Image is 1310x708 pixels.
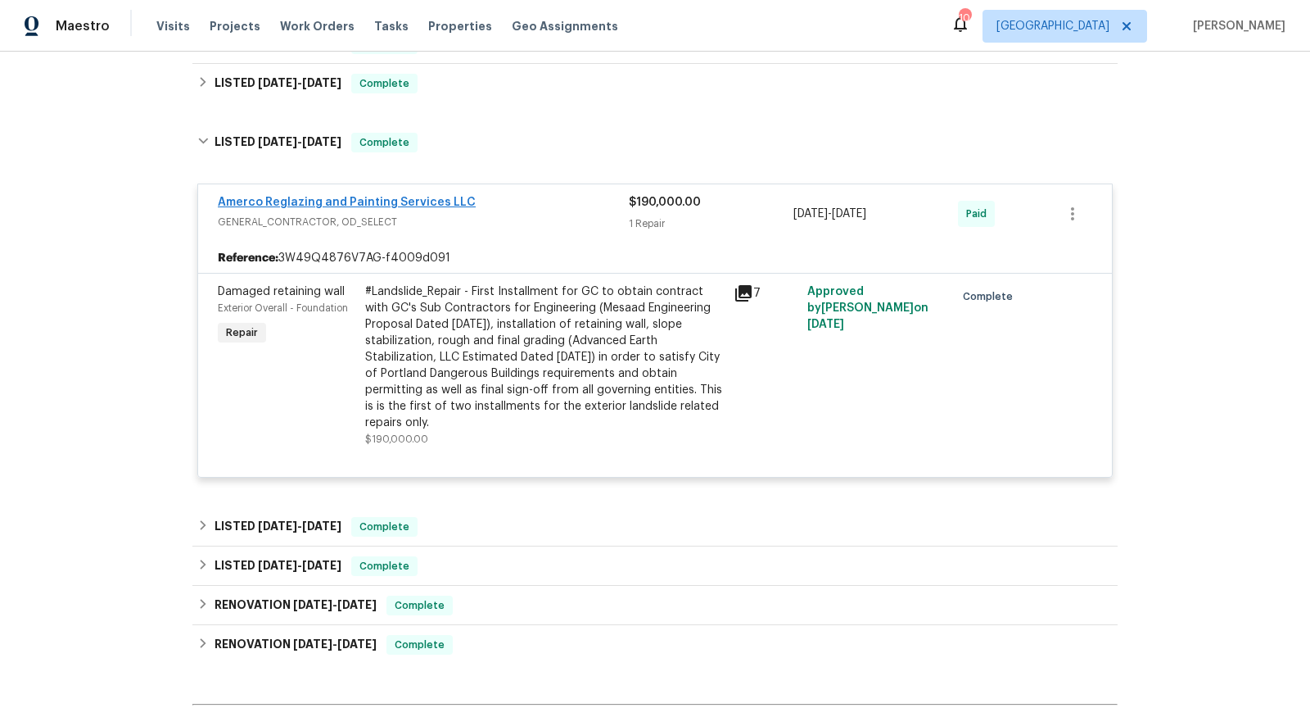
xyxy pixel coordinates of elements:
[793,208,828,220] span: [DATE]
[218,197,476,208] a: Amerco Reglazing and Painting Services LLC
[258,560,341,571] span: -
[365,284,724,431] div: #Landslide_Repair - First Installment for GC to obtain contract with GC's Sub Contractors for Eng...
[353,75,416,92] span: Complete
[428,18,492,34] span: Properties
[258,77,341,88] span: -
[629,197,701,208] span: $190,000.00
[218,286,345,297] span: Damaged retaining wall
[302,520,341,532] span: [DATE]
[353,134,416,151] span: Complete
[280,18,355,34] span: Work Orders
[258,77,297,88] span: [DATE]
[293,599,377,610] span: -
[388,637,451,653] span: Complete
[156,18,190,34] span: Visits
[258,560,297,571] span: [DATE]
[215,635,377,655] h6: RENOVATION
[388,597,451,614] span: Complete
[963,288,1019,305] span: Complete
[293,599,332,610] span: [DATE]
[258,520,341,532] span: -
[807,286,928,330] span: Approved by [PERSON_NAME] on
[1186,18,1285,34] span: [PERSON_NAME]
[192,625,1118,665] div: RENOVATION [DATE]-[DATE]Complete
[293,638,332,650] span: [DATE]
[192,64,1118,103] div: LISTED [DATE]-[DATE]Complete
[258,136,341,147] span: -
[807,319,844,330] span: [DATE]
[337,638,377,650] span: [DATE]
[258,520,297,532] span: [DATE]
[353,558,416,574] span: Complete
[218,214,629,230] span: GENERAL_CONTRACTOR, OD_SELECT
[337,599,377,610] span: [DATE]
[210,18,260,34] span: Projects
[215,133,341,152] h6: LISTED
[215,74,341,93] h6: LISTED
[374,20,409,32] span: Tasks
[198,243,1112,273] div: 3W49Q4876V7AG-f4009d091
[258,136,297,147] span: [DATE]
[353,519,416,535] span: Complete
[966,206,993,222] span: Paid
[192,116,1118,169] div: LISTED [DATE]-[DATE]Complete
[832,208,866,220] span: [DATE]
[192,507,1118,547] div: LISTED [DATE]-[DATE]Complete
[302,560,341,571] span: [DATE]
[302,136,341,147] span: [DATE]
[793,206,866,222] span: -
[734,284,797,303] div: 7
[215,596,377,615] h6: RENOVATION
[293,638,377,650] span: -
[192,547,1118,586] div: LISTED [DATE]-[DATE]Complete
[215,517,341,537] h6: LISTED
[218,303,348,313] span: Exterior Overall - Foundation
[219,324,264,341] span: Repair
[56,18,110,34] span: Maestro
[959,10,970,26] div: 104
[365,434,428,444] span: $190,000.00
[512,18,618,34] span: Geo Assignments
[192,586,1118,625] div: RENOVATION [DATE]-[DATE]Complete
[629,216,793,232] div: 1 Repair
[302,77,341,88] span: [DATE]
[996,18,1109,34] span: [GEOGRAPHIC_DATA]
[215,556,341,576] h6: LISTED
[218,250,278,266] b: Reference:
